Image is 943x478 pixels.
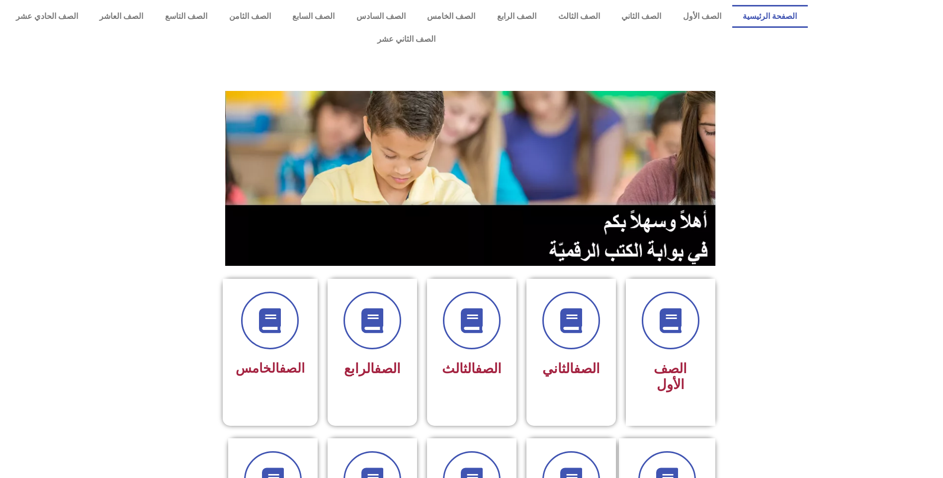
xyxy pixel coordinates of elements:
[654,361,687,393] span: الصف الأول
[5,28,808,51] a: الصف الثاني عشر
[89,5,155,28] a: الصف العاشر
[218,5,282,28] a: الصف الثامن
[345,5,417,28] a: الصف السادس
[542,361,600,377] span: الثاني
[610,5,672,28] a: الصف الثاني
[574,361,600,377] a: الصف
[442,361,502,377] span: الثالث
[344,361,401,377] span: الرابع
[732,5,808,28] a: الصفحة الرئيسية
[547,5,611,28] a: الصف الثالث
[154,5,218,28] a: الصف التاسع
[672,5,732,28] a: الصف الأول
[417,5,487,28] a: الصف الخامس
[236,361,305,376] span: الخامس
[281,5,345,28] a: الصف السابع
[279,361,305,376] a: الصف
[475,361,502,377] a: الصف
[486,5,547,28] a: الصف الرابع
[5,5,89,28] a: الصف الحادي عشر
[374,361,401,377] a: الصف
